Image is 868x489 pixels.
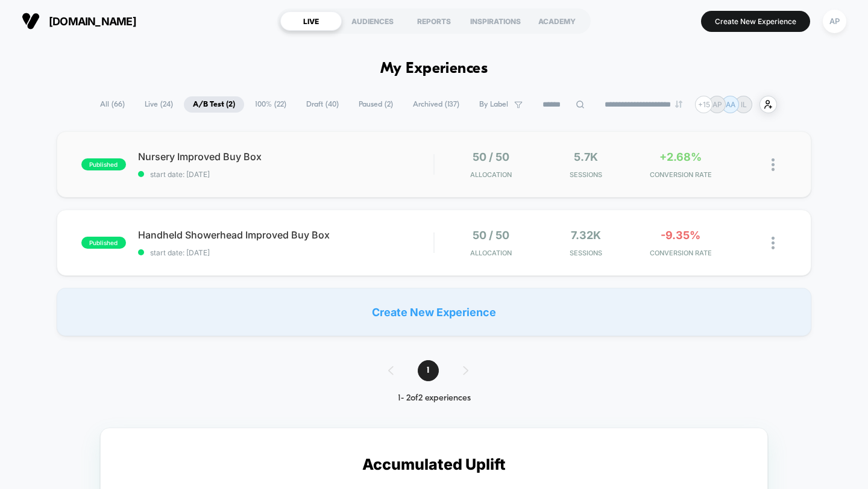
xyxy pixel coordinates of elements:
span: start date: [DATE] [138,248,434,257]
div: LIVE [280,11,342,31]
span: Archived ( 137 ) [404,96,468,113]
p: AP [712,100,722,109]
span: 50 / 50 [473,229,509,241]
button: AP [819,9,850,34]
span: Live ( 24 ) [136,96,182,113]
span: 50 / 50 [473,151,509,163]
p: Accumulated Uplift [362,455,506,473]
h1: My Experiences [380,60,488,78]
span: Sessions [541,170,630,179]
img: end [675,101,682,108]
span: Paused ( 2 ) [350,96,402,113]
span: Nursery Improved Buy Box [138,151,434,163]
div: REPORTS [403,11,465,31]
div: ACADEMY [526,11,588,31]
span: 1 [418,360,439,381]
button: [DOMAIN_NAME] [18,11,140,31]
span: 5.7k [574,151,598,163]
button: Create New Experience [701,11,810,32]
span: Sessions [541,249,630,257]
span: 7.32k [571,229,601,241]
span: CONVERSION RATE [637,249,725,257]
span: [DOMAIN_NAME] [49,15,136,28]
div: 1 - 2 of 2 experiences [376,393,492,403]
span: All ( 66 ) [91,96,134,113]
span: CONVERSION RATE [637,170,725,179]
span: published [81,158,126,170]
span: By Label [479,100,508,109]
p: IL [741,100,747,109]
span: A/B Test ( 2 ) [184,96,244,113]
img: close [772,158,775,171]
div: INSPIRATIONS [465,11,526,31]
span: Allocation [470,170,512,179]
span: Handheld Showerhead Improved Buy Box [138,229,434,241]
div: AUDIENCES [342,11,403,31]
span: start date: [DATE] [138,170,434,179]
div: + 15 [695,96,712,113]
div: AP [823,10,846,33]
p: AA [726,100,735,109]
div: Create New Experience [57,288,812,336]
img: close [772,237,775,249]
span: -9.35% [661,229,700,241]
span: Allocation [470,249,512,257]
span: +2.68% [659,151,702,163]
img: Visually logo [22,12,40,30]
span: published [81,237,126,249]
span: 100% ( 22 ) [246,96,295,113]
span: Draft ( 40 ) [297,96,348,113]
